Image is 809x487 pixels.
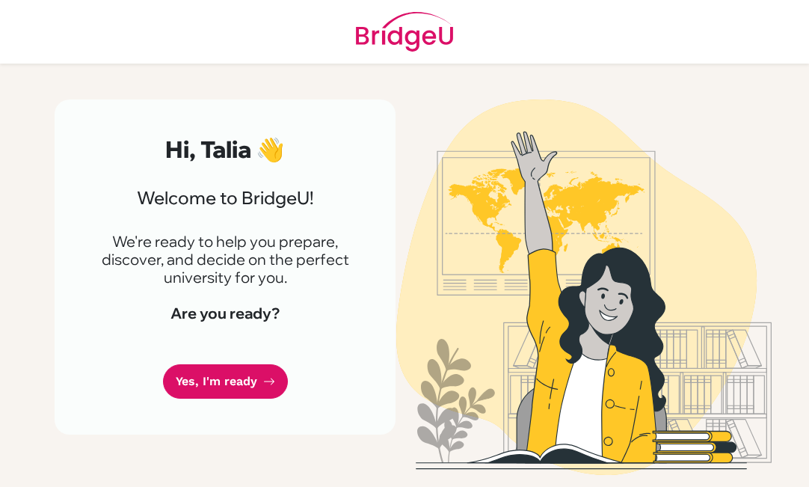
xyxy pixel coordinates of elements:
p: We're ready to help you prepare, discover, and decide on the perfect university for you. [90,233,360,287]
a: Yes, I'm ready [163,364,288,399]
h3: Welcome to BridgeU! [90,187,360,208]
h4: Are you ready? [90,304,360,322]
h2: Hi, Talia 👋 [90,135,360,163]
